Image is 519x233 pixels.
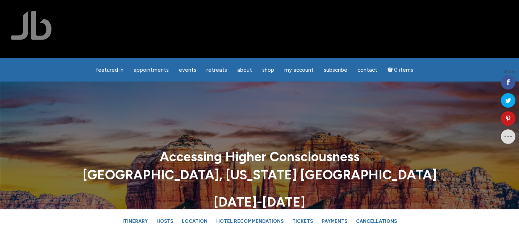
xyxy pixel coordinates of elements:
a: Subscribe [319,63,352,77]
span: About [237,67,252,73]
strong: Accessing Higher Consciousness [160,149,360,165]
a: featured in [91,63,128,77]
a: Cart0 items [383,62,418,77]
span: Events [179,67,196,73]
span: My Account [284,67,314,73]
strong: [GEOGRAPHIC_DATA], [US_STATE] [GEOGRAPHIC_DATA] [83,167,437,183]
span: Retreats [206,67,227,73]
a: Hosts [153,215,177,228]
span: featured in [96,67,124,73]
a: Shop [258,63,279,77]
a: Cancellations [352,215,401,228]
a: Tickets [289,215,317,228]
a: My Account [280,63,318,77]
img: Jamie Butler. The Everyday Medium [11,11,52,40]
span: Contact [357,67,377,73]
a: Contact [353,63,382,77]
span: Shop [262,67,274,73]
a: Payments [318,215,351,228]
i: Cart [388,67,394,73]
span: 0 items [394,67,413,73]
a: Events [175,63,201,77]
span: Subscribe [324,67,347,73]
a: Appointments [129,63,173,77]
a: Location [178,215,211,228]
a: About [233,63,256,77]
span: Appointments [134,67,169,73]
span: Shares [504,70,515,74]
strong: [DATE]-[DATE] [214,194,305,210]
a: Itinerary [119,215,151,228]
a: Retreats [202,63,231,77]
a: Hotel Recommendations [213,215,287,228]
